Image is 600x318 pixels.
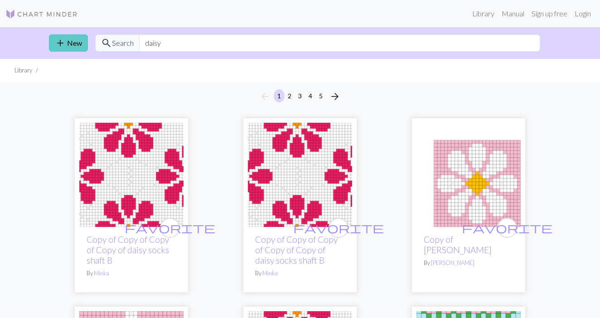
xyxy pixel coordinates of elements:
[79,169,184,178] a: Daisy socks shaft
[329,91,340,102] i: Next
[326,89,344,104] button: Next
[293,219,384,237] i: favourite
[125,221,215,235] span: favorite
[49,34,88,52] a: New
[15,66,32,75] li: Library
[315,89,326,102] button: 5
[469,5,498,23] a: Library
[416,123,521,227] img: Chart A
[424,234,492,255] a: Copy of [PERSON_NAME]
[256,89,344,104] nav: Page navigation
[295,89,305,102] button: 3
[571,5,595,23] a: Login
[497,218,517,238] button: favourite
[248,169,352,178] a: Daisy socks shaft
[55,37,66,49] span: add
[462,221,552,235] span: favorite
[416,169,521,178] a: Chart A
[424,259,513,267] p: By
[125,219,215,237] i: favourite
[79,123,184,227] img: Daisy socks shaft
[284,89,295,102] button: 2
[329,218,348,238] button: favourite
[498,5,528,23] a: Manual
[160,218,180,238] button: favourite
[431,259,474,266] a: [PERSON_NAME]
[274,89,285,102] button: 1
[329,90,340,103] span: arrow_forward
[255,234,338,265] a: Copy of Copy of Copy of Copy of Copy of daisy socks shaft B
[262,270,278,277] a: Minka
[528,5,571,23] a: Sign up free
[5,9,78,19] img: Logo
[101,37,112,49] span: search
[293,221,384,235] span: favorite
[87,269,176,278] p: By
[462,219,552,237] i: favourite
[255,269,345,278] p: By
[248,123,352,227] img: Daisy socks shaft
[94,270,109,277] a: Minka
[112,38,134,48] span: Search
[305,89,316,102] button: 4
[87,234,169,265] a: Copy of Copy of Copy of Copy of daisy socks shaft B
